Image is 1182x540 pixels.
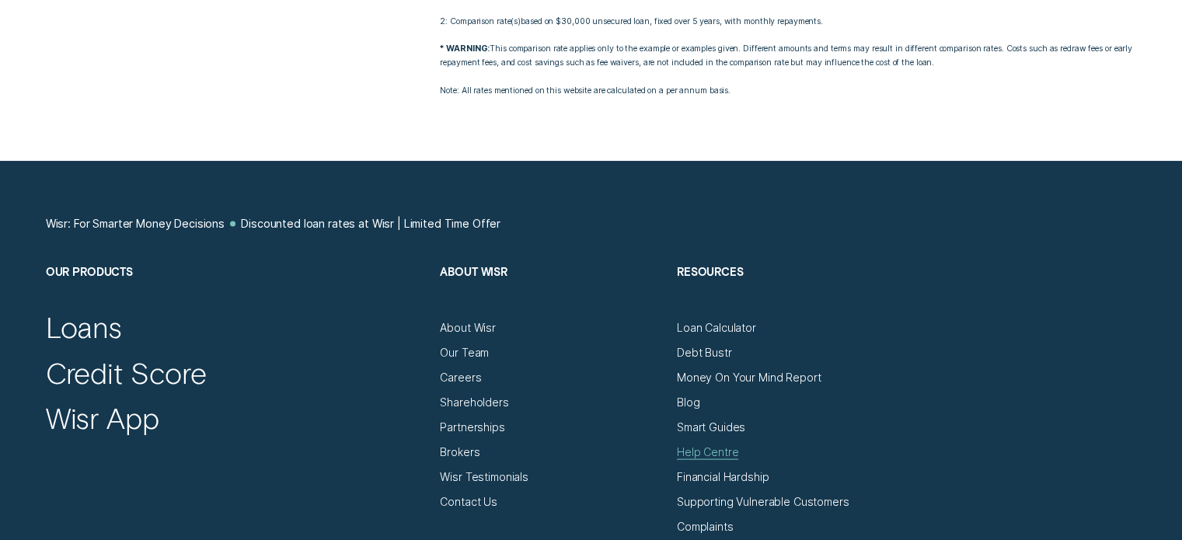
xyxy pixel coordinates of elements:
a: Complaints [677,519,734,533]
a: Discounted loan rates at Wisr | Limited Time Offer [241,216,500,230]
a: Credit Score [46,354,207,390]
a: Blog [677,395,699,409]
a: Contact Us [440,494,497,508]
span: ) [518,16,521,26]
a: Debt Bustr [677,345,732,359]
a: Partnerships [440,420,504,434]
a: Financial Hardship [677,469,769,483]
span: ( [511,16,514,26]
p: Note: All rates mentioned on this website are calculated on a per annum basis. [440,83,1136,97]
h2: Resources [677,264,900,320]
a: About Wisr [440,320,496,334]
a: Our Team [440,345,489,359]
a: Help Centre [677,444,738,458]
h2: About Wisr [440,264,663,320]
a: Wisr App [46,399,159,435]
a: Loans [46,308,123,344]
a: Brokers [440,444,479,458]
a: Wisr: For Smarter Money Decisions [46,216,225,230]
a: Smart Guides [677,420,745,434]
p: This comparison rate applies only to the example or examples given. Different amounts and terms m... [440,42,1136,70]
a: Shareholders [440,395,508,409]
a: Loan Calculator [677,320,756,334]
a: Careers [440,370,481,384]
a: Wisr Testimonials [440,469,528,483]
a: Money On Your Mind Report [677,370,821,384]
strong: * WARNING: [440,44,490,54]
h2: Our Products [46,264,427,320]
a: Supporting Vulnerable Customers [677,494,849,508]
